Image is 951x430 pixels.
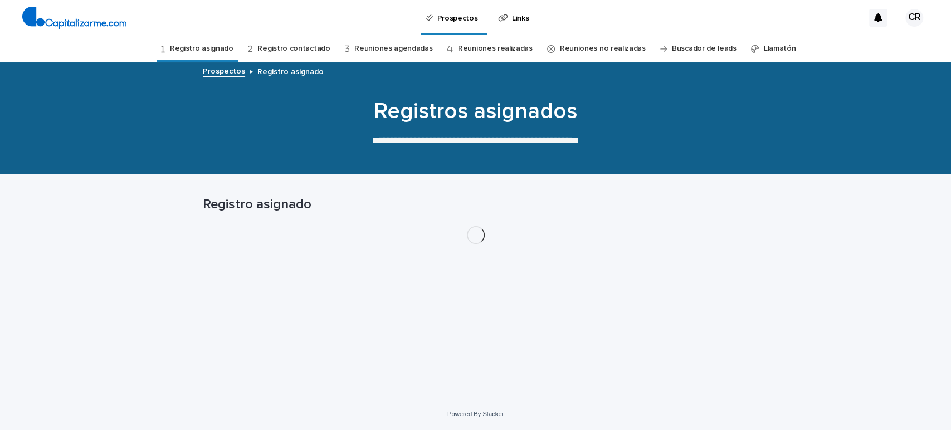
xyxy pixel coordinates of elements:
a: Reuniones realizadas [458,36,533,62]
a: Powered By Stacker [447,411,504,417]
a: Llamatón [764,36,796,62]
a: Reuniones no realizadas [560,36,646,62]
a: Registro contactado [257,36,330,62]
a: Reuniones agendadas [354,36,432,62]
img: 4arMvv9wSvmHTHbXwTim [22,7,126,29]
a: Registro asignado [170,36,233,62]
p: Registro asignado [257,65,324,77]
h1: Registros asignados [202,98,748,125]
a: Prospectos [203,64,245,77]
h1: Registro asignado [203,197,749,213]
div: CR [905,9,923,27]
a: Buscador de leads [672,36,737,62]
